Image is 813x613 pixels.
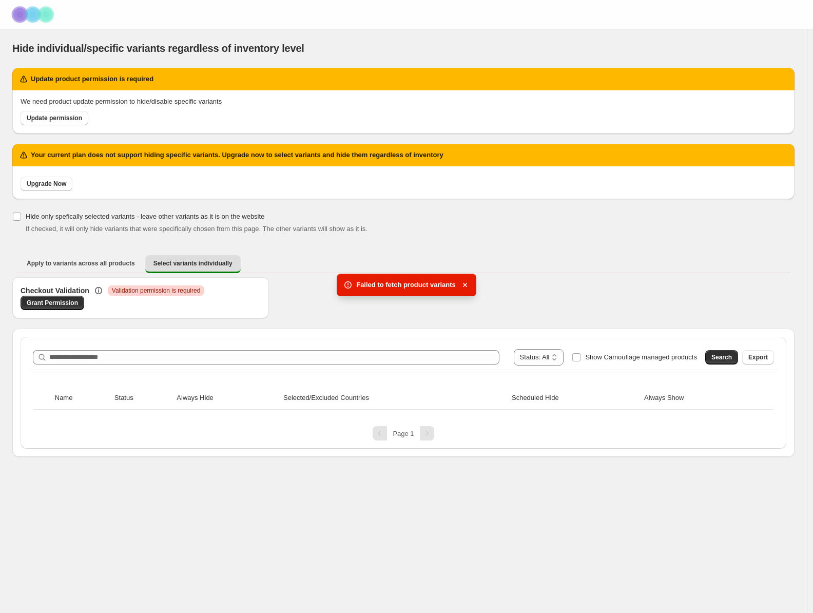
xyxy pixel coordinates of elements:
[705,350,738,365] button: Search
[12,43,304,54] span: Hide individual/specific variants regardless of inventory level
[29,426,778,440] nav: Pagination
[748,353,768,361] span: Export
[52,387,111,410] th: Name
[393,430,414,437] span: Page 1
[153,259,233,267] span: Select variants individually
[641,387,755,410] th: Always Show
[31,74,153,84] h2: Update product permission is required
[21,177,72,191] a: Upgrade Now
[280,387,509,410] th: Selected/Excluded Countries
[26,213,264,220] span: Hide only spefically selected variants - leave other variants as it is on the website
[509,387,641,410] th: Scheduled Hide
[27,180,66,188] span: Upgrade Now
[26,225,367,233] span: If checked, it will only hide variants that were specifically chosen from this page. The other va...
[27,114,82,122] span: Update permission
[585,353,697,361] span: Show Camouflage managed products
[27,259,135,267] span: Apply to variants across all products
[742,350,774,365] button: Export
[711,353,732,361] span: Search
[145,255,241,273] button: Select variants individually
[173,387,280,410] th: Always Hide
[21,98,222,105] span: We need product update permission to hide/disable specific variants
[21,296,84,310] a: Grant Permission
[21,285,89,296] h3: Checkout Validation
[356,280,456,290] span: Failed to fetch product variants
[112,286,201,295] span: Validation permission is required
[27,299,78,307] span: Grant Permission
[18,255,143,272] button: Apply to variants across all products
[31,150,443,160] h2: Your current plan does not support hiding specific variants. Upgrade now to select variants and h...
[12,277,795,457] div: Select variants individually
[21,111,88,125] a: Update permission
[111,387,173,410] th: Status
